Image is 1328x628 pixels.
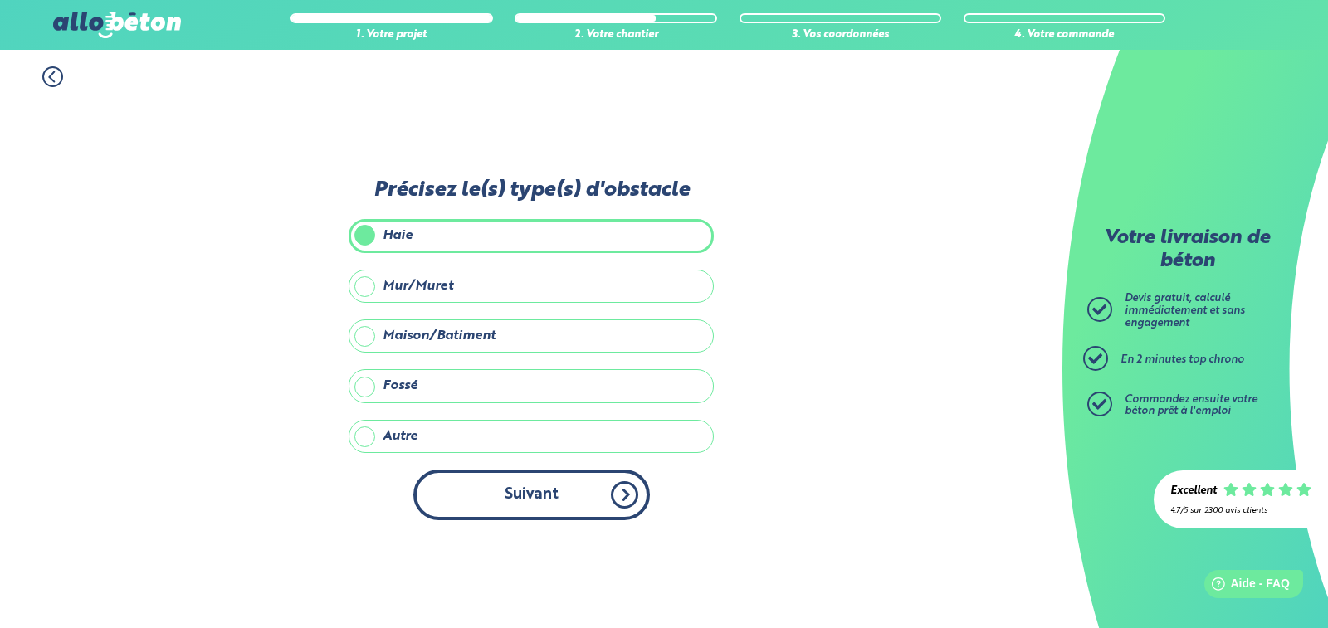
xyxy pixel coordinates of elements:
[1170,485,1217,498] div: Excellent
[290,29,493,41] div: 1. Votre projet
[1170,506,1311,515] div: 4.7/5 sur 2300 avis clients
[964,29,1166,41] div: 4. Votre commande
[349,420,714,453] label: Autre
[1091,227,1282,273] p: Votre livraison de béton
[349,219,714,252] label: Haie
[349,270,714,303] label: Mur/Muret
[349,319,714,353] label: Maison/Batiment
[1125,394,1257,417] span: Commandez ensuite votre béton prêt à l'emploi
[53,12,181,38] img: allobéton
[1120,354,1244,365] span: En 2 minutes top chrono
[1125,293,1245,328] span: Devis gratuit, calculé immédiatement et sans engagement
[349,369,714,402] label: Fossé
[740,29,942,41] div: 3. Vos coordonnées
[413,470,650,520] button: Suivant
[515,29,717,41] div: 2. Votre chantier
[1180,563,1310,610] iframe: Help widget launcher
[349,178,714,202] label: Précisez le(s) type(s) d'obstacle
